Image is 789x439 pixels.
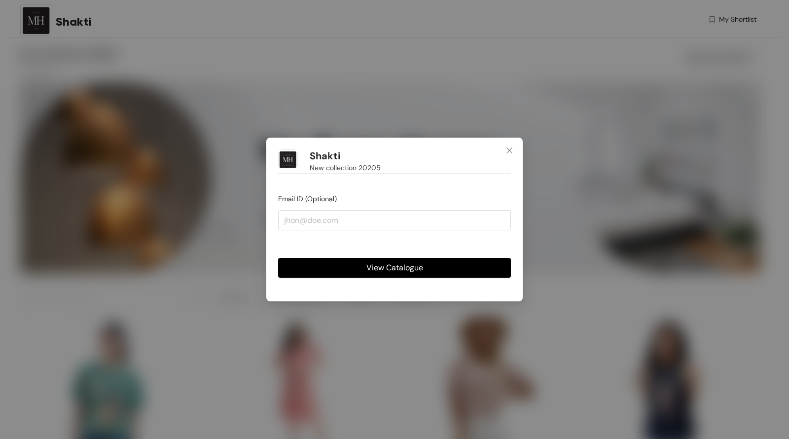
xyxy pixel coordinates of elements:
button: Close [496,138,523,164]
input: jhon@doe.com [278,210,511,230]
h1: Shakti [310,150,340,162]
span: View Catalogue [366,261,423,274]
button: View Catalogue [278,258,511,278]
span: close [505,146,513,154]
img: Buyer Portal [278,149,298,169]
span: New collection 20205 [310,162,381,173]
span: Email ID (Optional) [278,194,337,203]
